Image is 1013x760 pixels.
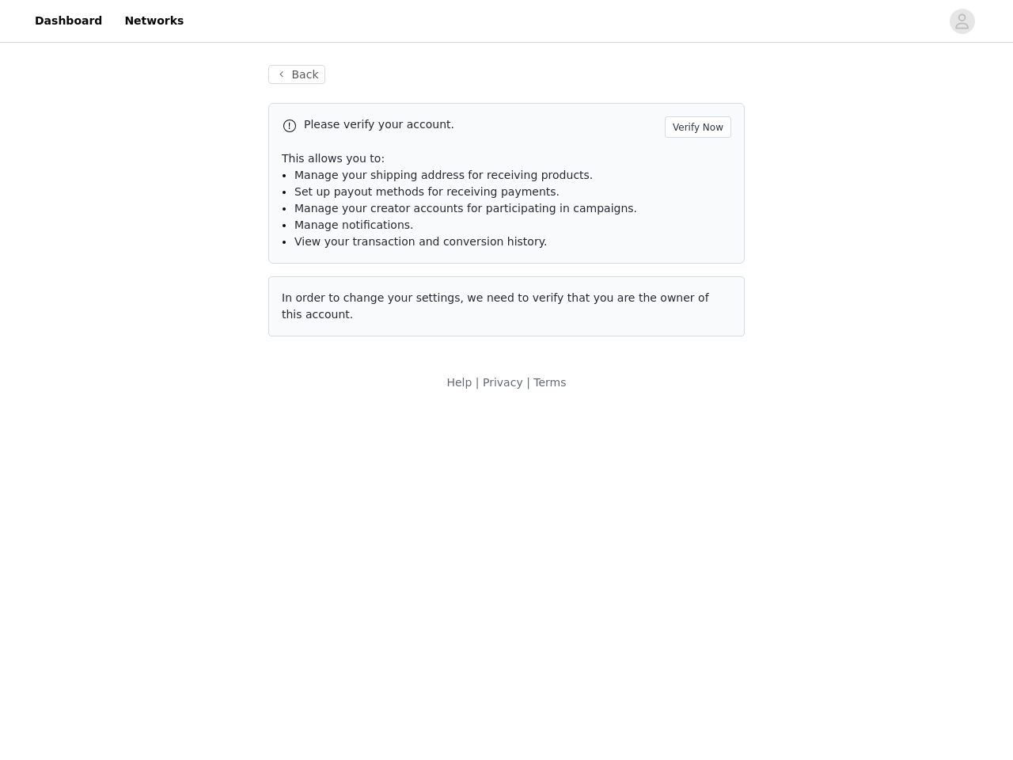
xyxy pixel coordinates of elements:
[533,376,566,389] a: Terms
[282,150,731,167] p: This allows you to:
[115,3,193,39] a: Networks
[526,376,530,389] span: |
[476,376,480,389] span: |
[665,116,731,138] button: Verify Now
[954,9,969,34] div: avatar
[294,202,637,215] span: Manage your creator accounts for participating in campaigns.
[294,218,414,231] span: Manage notifications.
[446,376,472,389] a: Help
[294,185,560,198] span: Set up payout methods for receiving payments.
[483,376,523,389] a: Privacy
[268,65,325,84] button: Back
[294,235,547,248] span: View your transaction and conversion history.
[304,116,658,133] p: Please verify your account.
[25,3,112,39] a: Dashboard
[282,291,709,321] span: In order to change your settings, we need to verify that you are the owner of this account.
[294,169,593,181] span: Manage your shipping address for receiving products.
